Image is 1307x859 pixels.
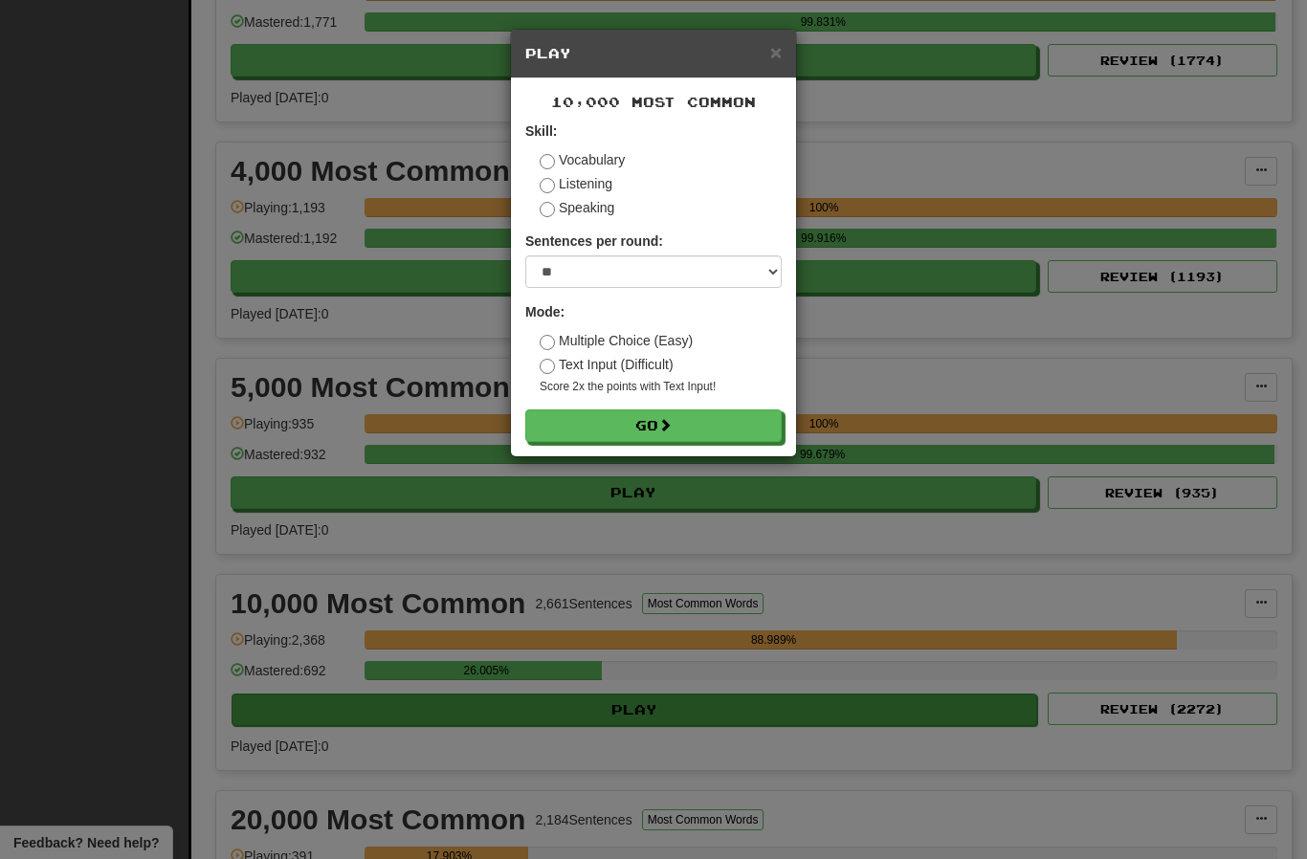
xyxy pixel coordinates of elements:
[540,355,674,374] label: Text Input (Difficult)
[770,41,782,63] span: ×
[540,335,555,350] input: Multiple Choice (Easy)
[551,94,756,110] span: 10,000 Most Common
[525,304,565,319] strong: Mode:
[540,198,614,217] label: Speaking
[525,231,663,251] label: Sentences per round:
[540,331,693,350] label: Multiple Choice (Easy)
[770,42,782,62] button: Close
[540,202,555,217] input: Speaking
[525,409,782,442] button: Go
[540,150,625,169] label: Vocabulary
[525,123,557,139] strong: Skill:
[540,178,555,193] input: Listening
[540,154,555,169] input: Vocabulary
[540,359,555,374] input: Text Input (Difficult)
[540,379,782,395] small: Score 2x the points with Text Input !
[525,44,782,63] h5: Play
[540,174,612,193] label: Listening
